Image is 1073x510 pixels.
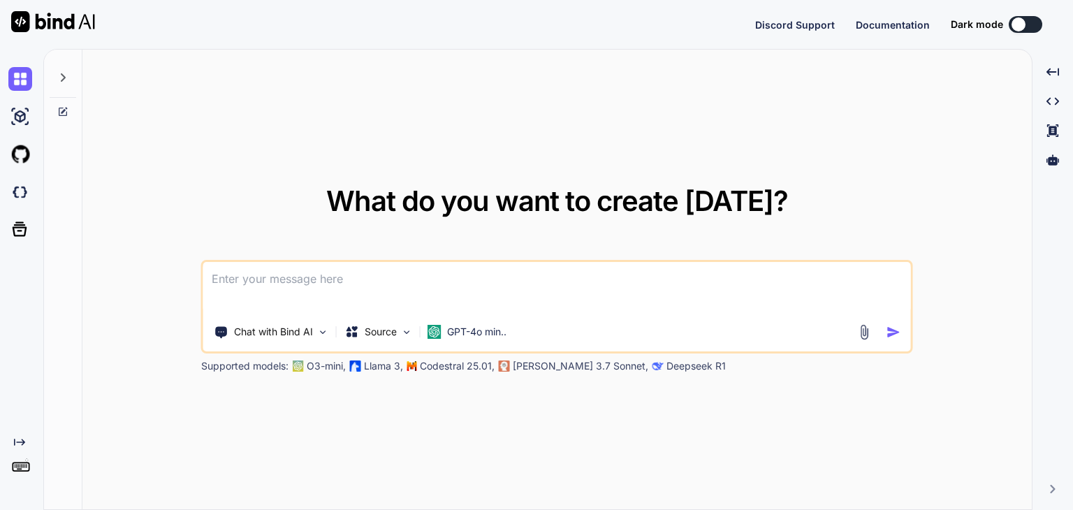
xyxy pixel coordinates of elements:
img: attachment [856,324,873,340]
button: Discord Support [755,17,835,32]
img: chat [8,67,32,91]
p: [PERSON_NAME] 3.7 Sonnet, [513,359,648,373]
button: Documentation [856,17,930,32]
img: claude [652,360,664,372]
p: Codestral 25.01, [420,359,495,373]
img: icon [886,325,901,340]
img: GPT-4o mini [428,325,441,339]
p: Source [365,325,397,339]
img: claude [499,360,510,372]
p: Chat with Bind AI [234,325,313,339]
img: GPT-4 [293,360,304,372]
img: ai-studio [8,105,32,129]
img: darkCloudIdeIcon [8,180,32,204]
span: Dark mode [951,17,1003,31]
p: GPT-4o min.. [447,325,506,339]
p: Llama 3, [364,359,403,373]
span: Discord Support [755,19,835,31]
p: O3-mini, [307,359,346,373]
p: Deepseek R1 [666,359,726,373]
img: githubLight [8,143,32,166]
span: Documentation [856,19,930,31]
img: Bind AI [11,11,95,32]
img: Pick Models [401,326,413,338]
p: Supported models: [201,359,289,373]
span: What do you want to create [DATE]? [326,184,788,218]
img: Mistral-AI [407,361,417,371]
img: Llama2 [350,360,361,372]
img: Pick Tools [317,326,329,338]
